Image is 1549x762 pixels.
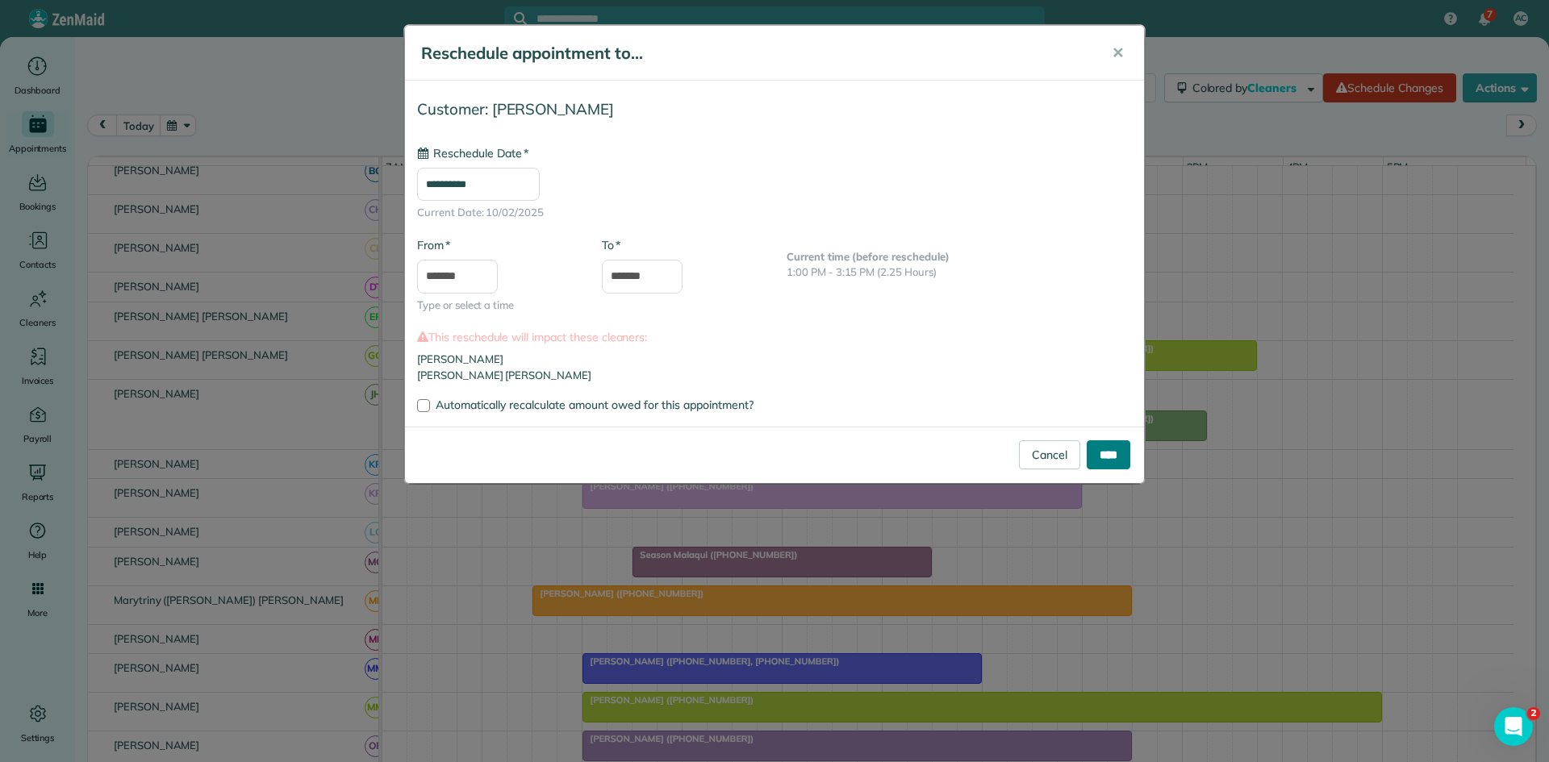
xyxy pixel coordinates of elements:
[787,264,1132,281] p: 1:00 PM - 3:15 PM (2.25 Hours)
[417,329,1132,345] label: This reschedule will impact these cleaners:
[417,237,450,253] label: From
[1494,707,1533,746] iframe: Intercom live chat
[417,352,1132,368] li: [PERSON_NAME]
[417,298,578,314] span: Type or select a time
[417,368,1132,384] li: [PERSON_NAME] [PERSON_NAME]
[1527,707,1540,720] span: 2
[436,398,754,412] span: Automatically recalculate amount owed for this appointment?
[787,250,950,263] b: Current time (before reschedule)
[602,237,620,253] label: To
[417,145,528,161] label: Reschedule Date
[417,101,1132,118] h4: Customer: [PERSON_NAME]
[1112,44,1124,62] span: ✕
[417,205,1132,221] span: Current Date: 10/02/2025
[421,42,1089,65] h5: Reschedule appointment to...
[1019,440,1080,469] a: Cancel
